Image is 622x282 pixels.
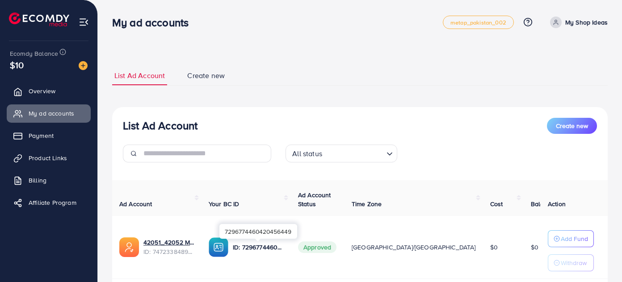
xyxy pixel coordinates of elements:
span: ID: 7472338489627934736 [143,247,194,256]
h3: My ad accounts [112,16,196,29]
img: logo [9,12,69,26]
span: Product Links [29,153,67,162]
span: $0 [490,243,498,252]
a: Payment [7,127,91,145]
span: Payment [29,131,54,140]
span: Affiliate Program [29,198,76,207]
span: metap_pakistan_002 [450,20,506,25]
span: $10 [10,58,24,71]
button: Add Fund [548,230,594,247]
span: Balance [531,199,555,208]
a: 42051_42052 My Shop Ideas_1739789387725 [143,238,194,247]
div: Search for option [286,145,397,162]
span: Billing [29,176,46,185]
a: My ad accounts [7,104,91,122]
span: Create new [556,121,588,130]
span: All status [290,147,324,160]
span: Create new [187,70,225,81]
span: List Ad Account [114,70,165,81]
img: ic-ads-acc.e4c84228.svg [119,237,139,257]
span: Cost [490,199,503,208]
p: ID: 7296774460420456449 [233,242,284,253]
span: Approved [298,241,336,253]
span: Time Zone [352,199,382,208]
span: Ecomdy Balance [10,49,58,58]
a: metap_pakistan_002 [443,16,514,29]
span: [GEOGRAPHIC_DATA]/[GEOGRAPHIC_DATA] [352,243,476,252]
p: Add Fund [561,233,588,244]
span: Overview [29,87,55,95]
a: Affiliate Program [7,194,91,211]
button: Create new [547,118,597,134]
div: <span class='underline'>42051_42052 My Shop Ideas_1739789387725</span></br>7472338489627934736 [143,238,194,256]
span: Action [548,199,566,208]
img: menu [79,17,89,27]
p: Withdraw [561,257,587,268]
span: Ad Account Status [298,191,331,208]
a: Product Links [7,149,91,167]
input: Search for option [325,145,383,160]
span: Ad Account [119,199,152,208]
img: ic-ba-acc.ded83a64.svg [209,237,228,257]
span: $0 [531,243,538,252]
a: Overview [7,82,91,100]
img: image [79,61,88,70]
iframe: Chat [584,242,615,275]
div: 7296774460420456449 [219,224,297,239]
span: My ad accounts [29,109,74,118]
a: Billing [7,171,91,189]
span: Your BC ID [209,199,240,208]
h3: List Ad Account [123,119,198,132]
button: Withdraw [548,254,594,271]
p: My Shop Ideas [565,17,608,28]
a: My Shop Ideas [546,17,608,28]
